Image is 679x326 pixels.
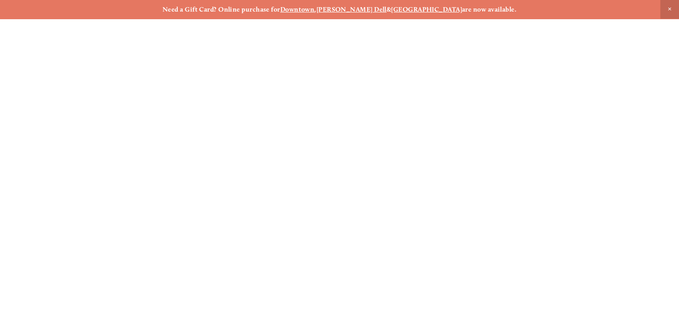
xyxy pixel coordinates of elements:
[162,5,280,13] strong: Need a Gift Card? Online purchase for
[462,5,517,13] strong: are now available.
[280,5,315,13] a: Downtown
[314,5,316,13] strong: ,
[387,5,391,13] strong: &
[317,5,387,13] a: [PERSON_NAME] Dell
[391,5,462,13] a: [GEOGRAPHIC_DATA]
